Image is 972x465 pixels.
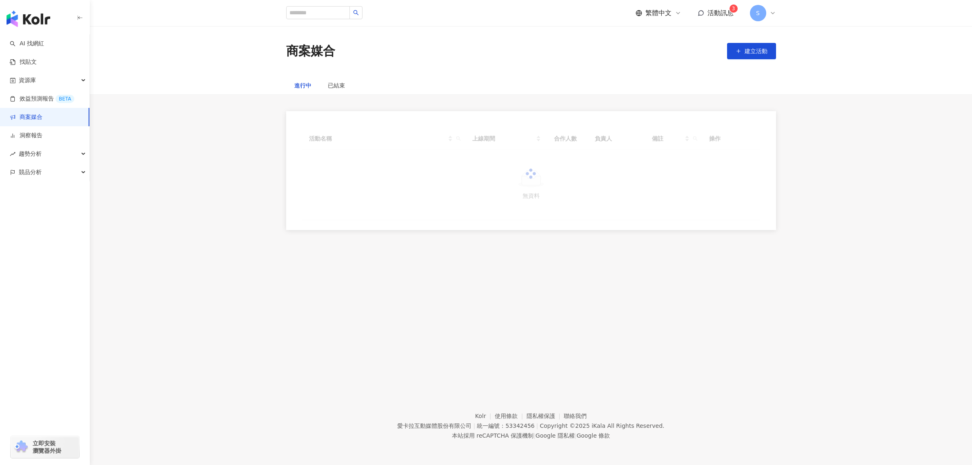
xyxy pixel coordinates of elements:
div: 商案媒合 [286,42,335,60]
div: 統一編號：53342456 [477,423,534,429]
a: 找貼文 [10,58,37,66]
span: 競品分析 [19,163,42,181]
span: 趨勢分析 [19,145,42,163]
span: rise [10,151,16,157]
span: | [536,423,538,429]
span: 繁體中文 [645,9,672,18]
a: 聯絡我們 [564,413,587,419]
a: Google 條款 [576,432,610,439]
a: chrome extension立即安裝 瀏覽器外掛 [11,436,79,458]
span: S [756,9,760,18]
div: Copyright © 2025 All Rights Reserved. [540,423,664,429]
button: 建立活動 [727,43,776,59]
span: search [353,10,359,16]
span: 建立活動 [745,48,767,54]
span: | [473,423,475,429]
a: Kolr [475,413,495,419]
a: 使用條款 [495,413,527,419]
a: 洞察報告 [10,132,42,140]
a: 效益預測報告BETA [10,95,74,103]
div: 進行中 [294,81,311,90]
a: Google 隱私權 [536,432,575,439]
span: 活動訊息 [707,9,734,17]
div: 已結束 [328,81,345,90]
img: chrome extension [13,440,29,454]
a: iKala [592,423,605,429]
span: 本站採用 reCAPTCHA 保護機制 [452,431,610,440]
img: logo [7,11,50,27]
span: 資源庫 [19,71,36,89]
span: 立即安裝 瀏覽器外掛 [33,440,61,454]
a: 商案媒合 [10,113,42,121]
span: | [575,432,577,439]
a: searchAI 找網紅 [10,40,44,48]
span: 3 [732,6,735,11]
span: | [534,432,536,439]
a: 隱私權保護 [527,413,564,419]
div: 愛卡拉互動媒體股份有限公司 [397,423,472,429]
sup: 3 [730,4,738,13]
